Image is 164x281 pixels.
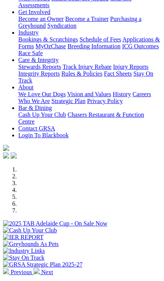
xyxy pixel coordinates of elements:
a: Bookings & Scratchings [18,36,78,43]
a: Become a Trainer [65,16,109,22]
a: Next [34,269,53,275]
a: Race Safe [18,50,43,56]
a: Vision and Values [67,91,111,97]
a: Contact GRSA [18,125,55,132]
div: Care & Integrity [18,64,161,84]
img: chevron-right-pager-white.svg [34,268,40,274]
img: logo-grsa-white.png [3,145,9,151]
a: Strategic Plan [51,98,85,104]
a: ICG Outcomes [122,43,159,49]
a: Stay On Track [18,70,153,84]
a: Cash Up Your Club [18,111,66,118]
a: Syndication [47,22,76,29]
a: Get Involved [18,9,50,15]
a: Stewards Reports [18,64,61,70]
a: Careers [132,91,151,97]
div: Get Involved [18,16,161,29]
img: IER REPORT [3,234,43,241]
a: Industry [18,29,39,36]
a: Previous [3,269,34,275]
a: Become an Owner [18,16,64,22]
div: Bar & Dining [18,111,161,125]
a: Rules & Policies [61,70,103,77]
a: Chasers Restaurant & Function Centre [18,111,144,125]
a: About [18,84,34,90]
a: Bar & Dining [18,105,52,111]
img: 2025 TAB Adelaide Cup - On Sale Now [3,220,108,227]
a: Schedule of Fees [79,36,121,43]
a: Integrity Reports [18,70,60,77]
a: Purchasing a Greyhound [18,16,141,29]
div: Industry [18,36,161,57]
a: Injury Reports [113,64,148,70]
a: Fact Sheets [104,70,132,77]
span: Next [41,269,53,275]
a: Care & Integrity [18,57,59,63]
a: Applications & Forms [18,36,160,49]
a: Track Injury Rebate [63,64,111,70]
img: Stay On Track [3,254,44,261]
a: We Love Our Dogs [18,91,66,97]
img: GRSA Strategic Plan 2025-27 [3,261,82,268]
a: History [113,91,131,97]
img: chevron-left-pager-white.svg [3,268,9,274]
span: Previous [11,269,32,275]
a: Breeding Information [68,43,121,49]
img: Greyhounds As Pets [3,241,59,248]
img: Industry Links [3,248,45,254]
a: Privacy Policy [87,98,123,104]
a: MyOzChase [35,43,66,49]
a: Login To Blackbook [18,132,69,138]
img: facebook.svg [3,152,9,159]
div: About [18,91,161,105]
img: Cash Up Your Club [3,227,57,234]
a: Who We Are [18,98,50,104]
img: twitter.svg [11,152,17,159]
